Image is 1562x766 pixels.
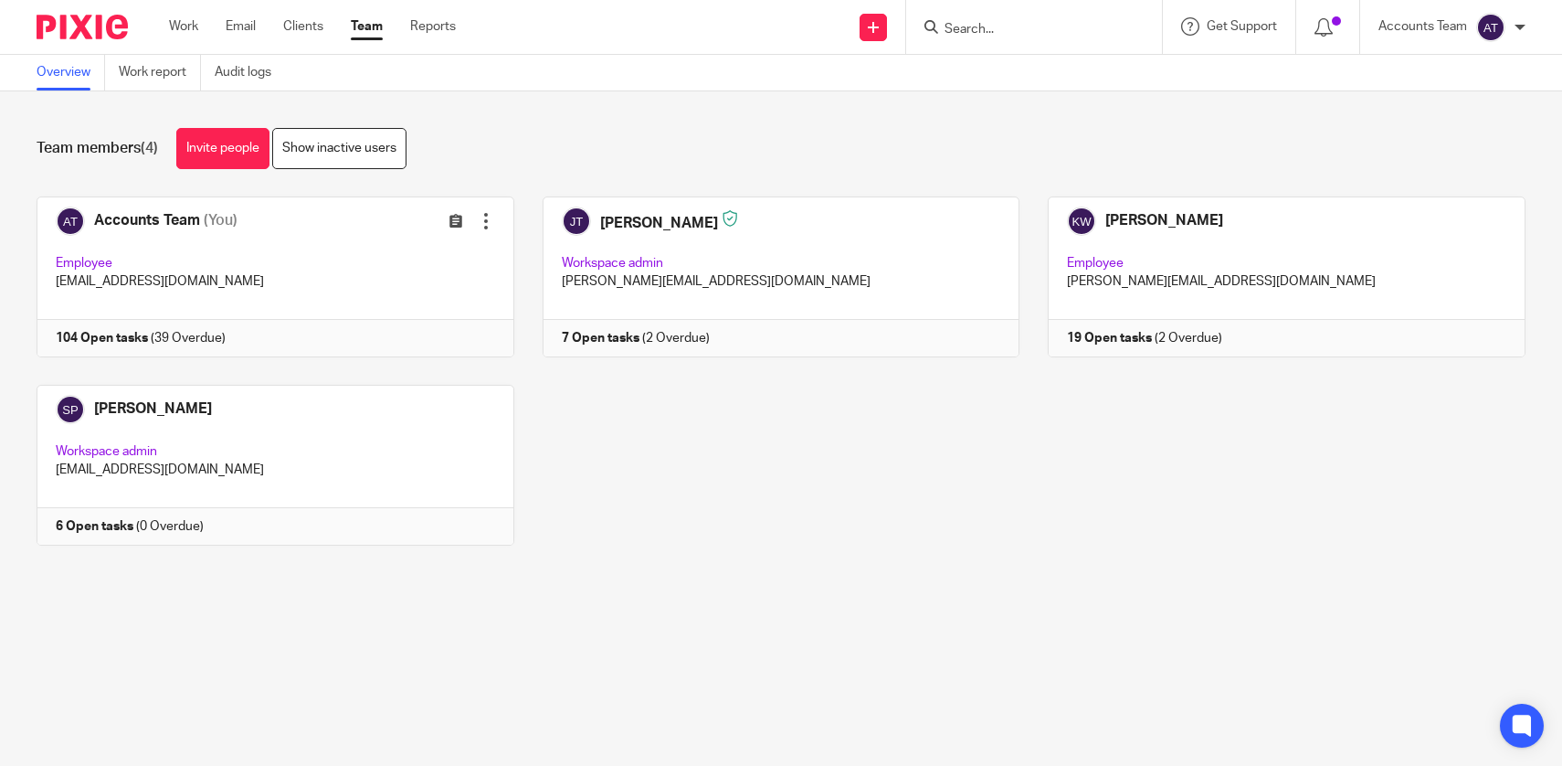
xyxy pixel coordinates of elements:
[1378,17,1467,36] p: Accounts Team
[410,17,456,36] a: Reports
[119,55,201,90] a: Work report
[351,17,383,36] a: Team
[943,22,1107,38] input: Search
[37,139,158,158] h1: Team members
[37,15,128,39] img: Pixie
[272,128,406,169] a: Show inactive users
[176,128,269,169] a: Invite people
[37,55,105,90] a: Overview
[215,55,285,90] a: Audit logs
[1476,13,1505,42] img: svg%3E
[141,141,158,155] span: (4)
[169,17,198,36] a: Work
[283,17,323,36] a: Clients
[226,17,256,36] a: Email
[1207,20,1277,33] span: Get Support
